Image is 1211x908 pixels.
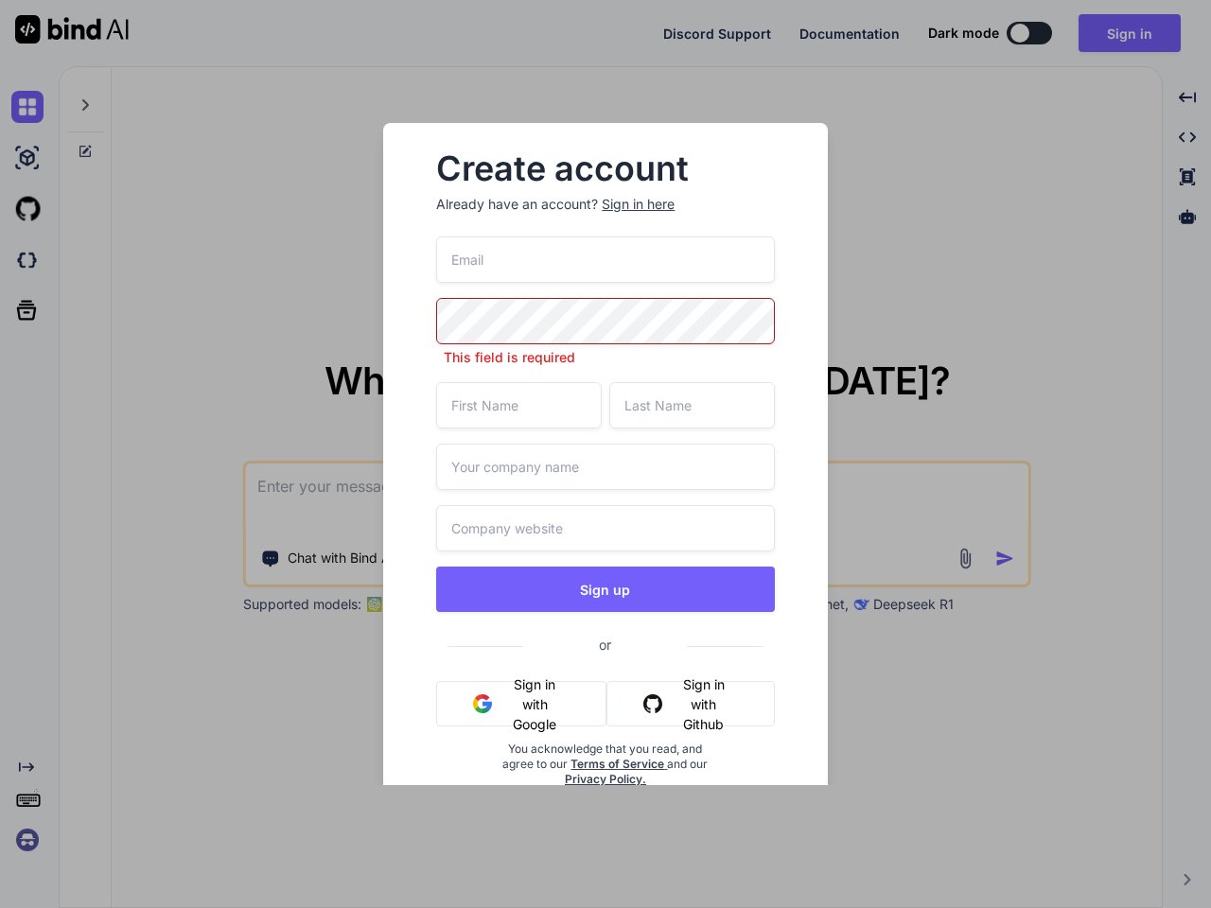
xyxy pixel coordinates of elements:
input: Last Name [609,382,775,428]
input: First Name [436,382,602,428]
input: Your company name [436,444,774,490]
p: This field is required [436,348,774,367]
span: or [523,621,687,668]
input: Company website [436,505,774,551]
h2: Create account [436,153,774,183]
button: Sign in with Github [606,681,775,726]
input: Email [436,236,774,283]
p: Already have an account? [436,195,774,214]
div: You acknowledge that you read, and agree to our and our [493,742,718,832]
img: github [643,694,662,713]
img: google [473,694,492,713]
a: Terms of Service [570,757,667,771]
button: Sign up [436,567,774,612]
div: Sign in here [602,195,675,214]
a: Privacy Policy. [565,772,646,786]
button: Sign in with Google [436,681,606,726]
